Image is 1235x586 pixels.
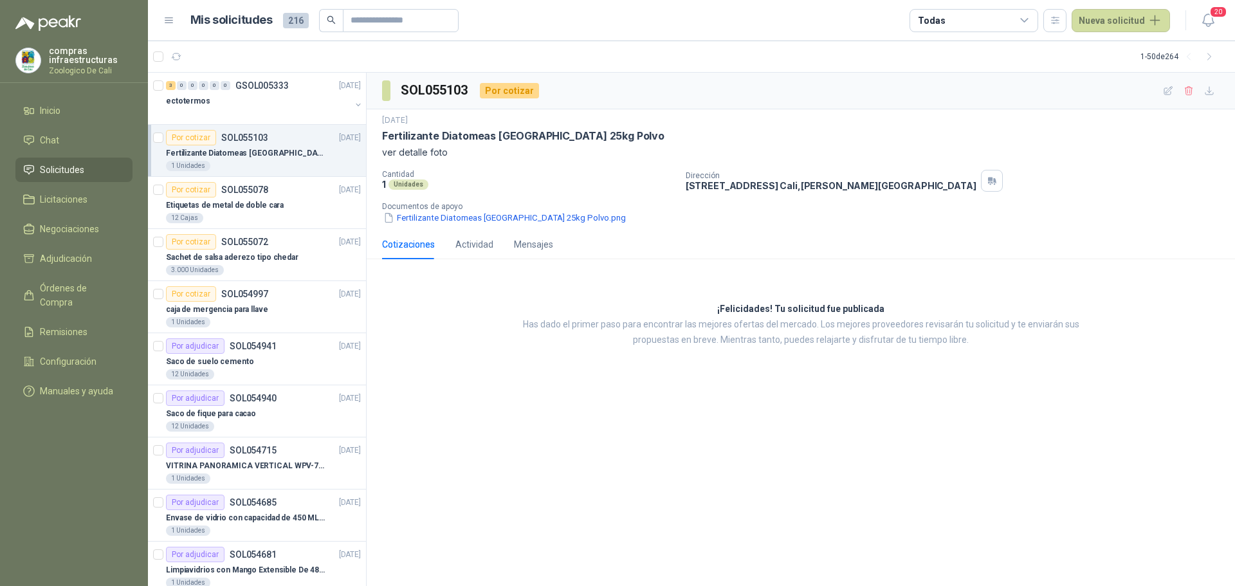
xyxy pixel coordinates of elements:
[166,213,203,223] div: 12 Cajas
[15,187,133,212] a: Licitaciones
[339,236,361,248] p: [DATE]
[166,460,326,472] p: VITRINA PANORAMICA VERTICAL WPV-700FA
[382,170,675,179] p: Cantidad
[166,356,253,368] p: Saco de suelo cemento
[514,237,553,252] div: Mensajes
[382,211,627,224] button: Fertilizante Diatomeas [GEOGRAPHIC_DATA] 25kg Polvo.png
[166,317,210,327] div: 1 Unidades
[166,443,224,458] div: Por adjudicar
[148,437,366,490] a: Por adjudicarSOL054715[DATE] VITRINA PANORAMICA VERTICAL WPV-700FA1 Unidades
[480,83,539,98] div: Por cotizar
[166,512,326,524] p: Envase de vidrio con capacidad de 450 ML – 9X8X8 CM Caja x 12 unidades
[166,81,176,90] div: 3
[166,473,210,484] div: 1 Unidades
[166,408,256,420] p: Saco de fique para cacao
[455,237,493,252] div: Actividad
[339,184,361,196] p: [DATE]
[339,80,361,92] p: [DATE]
[40,252,92,266] span: Adjudicación
[339,392,361,405] p: [DATE]
[221,133,268,142] p: SOL055103
[230,342,277,351] p: SOL054941
[339,288,361,300] p: [DATE]
[166,95,210,107] p: ectotermos
[16,48,41,73] img: Company Logo
[339,497,361,509] p: [DATE]
[49,46,133,64] p: compras infraestructuras
[1196,9,1220,32] button: 20
[230,550,277,559] p: SOL054681
[505,317,1097,348] p: Has dado el primer paso para encontrar las mejores ofertas del mercado. Los mejores proveedores r...
[166,182,216,197] div: Por cotizar
[40,133,59,147] span: Chat
[382,202,1230,211] p: Documentos de apoyo
[166,526,210,536] div: 1 Unidades
[230,498,277,507] p: SOL054685
[221,237,268,246] p: SOL055072
[166,199,284,212] p: Etiquetas de metal de doble cara
[40,104,60,118] span: Inicio
[686,180,976,191] p: [STREET_ADDRESS] Cali , [PERSON_NAME][GEOGRAPHIC_DATA]
[15,15,81,31] img: Logo peakr
[166,265,224,275] div: 3.000 Unidades
[166,252,298,264] p: Sachet de salsa aderezo tipo chedar
[339,340,361,353] p: [DATE]
[1209,6,1227,18] span: 20
[382,179,386,190] p: 1
[230,446,277,455] p: SOL054715
[148,333,366,385] a: Por adjudicarSOL054941[DATE] Saco de suelo cemento12 Unidades
[230,394,277,403] p: SOL054940
[40,325,87,339] span: Remisiones
[148,281,366,333] a: Por cotizarSOL054997[DATE] caja de mergencia para llave1 Unidades
[40,192,87,206] span: Licitaciones
[166,547,224,562] div: Por adjudicar
[382,237,435,252] div: Cotizaciones
[339,549,361,561] p: [DATE]
[166,161,210,171] div: 1 Unidades
[15,128,133,152] a: Chat
[15,349,133,374] a: Configuración
[686,171,976,180] p: Dirección
[918,14,945,28] div: Todas
[235,81,289,90] p: GSOL005333
[221,185,268,194] p: SOL055078
[166,369,214,380] div: 12 Unidades
[382,145,1220,160] p: ver detalle foto
[177,81,187,90] div: 0
[382,129,664,143] p: Fertilizante Diatomeas [GEOGRAPHIC_DATA] 25kg Polvo
[40,163,84,177] span: Solicitudes
[166,147,326,160] p: Fertilizante Diatomeas [GEOGRAPHIC_DATA] 25kg Polvo
[49,67,133,75] p: Zoologico De Cali
[339,444,361,457] p: [DATE]
[283,13,309,28] span: 216
[148,125,366,177] a: Por cotizarSOL055103[DATE] Fertilizante Diatomeas [GEOGRAPHIC_DATA] 25kg Polvo1 Unidades
[221,81,230,90] div: 0
[148,385,366,437] a: Por adjudicarSOL054940[DATE] Saco de fique para cacao12 Unidades
[40,222,99,236] span: Negociaciones
[1140,46,1220,67] div: 1 - 50 de 264
[382,114,408,127] p: [DATE]
[40,354,96,369] span: Configuración
[15,98,133,123] a: Inicio
[15,276,133,315] a: Órdenes de Compra
[148,229,366,281] a: Por cotizarSOL055072[DATE] Sachet de salsa aderezo tipo chedar3.000 Unidades
[148,490,366,542] a: Por adjudicarSOL054685[DATE] Envase de vidrio con capacidad de 450 ML – 9X8X8 CM Caja x 12 unidad...
[188,81,197,90] div: 0
[166,390,224,406] div: Por adjudicar
[210,81,219,90] div: 0
[190,11,273,30] h1: Mis solicitudes
[15,246,133,271] a: Adjudicación
[40,384,113,398] span: Manuales y ayuda
[166,564,326,576] p: Limpiavidrios con Mango Extensible De 48 a 78 cm
[401,80,470,100] h3: SOL055103
[389,179,428,190] div: Unidades
[166,338,224,354] div: Por adjudicar
[15,379,133,403] a: Manuales y ayuda
[166,286,216,302] div: Por cotizar
[15,217,133,241] a: Negociaciones
[40,281,120,309] span: Órdenes de Compra
[221,289,268,298] p: SOL054997
[327,15,336,24] span: search
[717,302,884,317] h3: ¡Felicidades! Tu solicitud fue publicada
[339,132,361,144] p: [DATE]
